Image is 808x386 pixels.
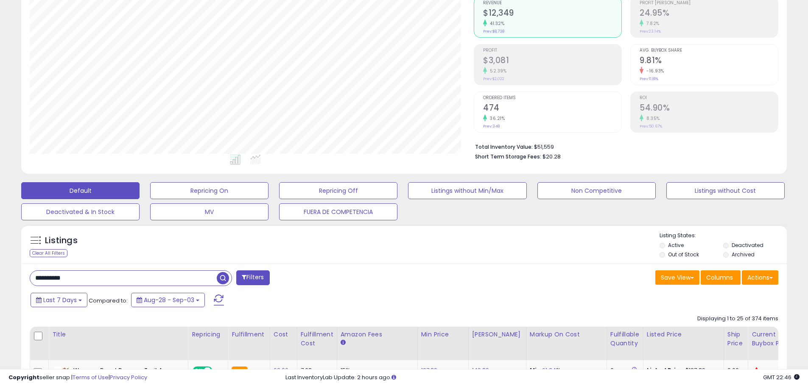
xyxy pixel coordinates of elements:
[483,56,621,67] h2: $3,081
[483,8,621,19] h2: $12,349
[21,203,140,220] button: Deactivated & In Stock
[483,103,621,114] h2: 474
[487,115,505,122] small: 36.21%
[483,48,621,53] span: Profit
[660,232,787,240] p: Listing States:
[610,330,640,348] div: Fulfillable Quantity
[526,327,607,360] th: The percentage added to the cost of goods (COGS) that forms the calculator for Min & Max prices.
[408,182,526,199] button: Listings without Min/Max
[285,374,800,382] div: Last InventoryLab Update: 2 hours ago.
[274,330,294,339] div: Cost
[640,48,778,53] span: Avg. Buybox Share
[640,103,778,114] h2: 54.90%
[232,330,266,339] div: Fulfillment
[150,203,268,220] button: MV
[542,153,561,161] span: $20.28
[475,153,541,160] b: Short Term Storage Fees:
[668,242,684,249] label: Active
[537,182,656,199] button: Non Competitive
[110,373,147,381] a: Privacy Policy
[8,373,39,381] strong: Copyright
[655,270,699,285] button: Save View
[483,96,621,100] span: Ordered Items
[643,68,664,74] small: -16.93%
[697,315,778,323] div: Displaying 1 to 25 of 374 items
[742,270,778,285] button: Actions
[21,182,140,199] button: Default
[483,76,504,81] small: Prev: $2,022
[763,373,800,381] span: 2025-09-11 22:46 GMT
[421,330,465,339] div: Min Price
[8,374,147,382] div: seller snap | |
[752,330,795,348] div: Current Buybox Price
[279,203,397,220] button: FUERA DE COMPETENCIA
[89,297,128,305] span: Compared to:
[279,182,397,199] button: Repricing Off
[727,330,744,348] div: Ship Price
[341,339,346,347] small: Amazon Fees.
[643,20,660,27] small: 7.82%
[732,242,763,249] label: Deactivated
[530,330,603,339] div: Markup on Cost
[643,115,660,122] small: 8.35%
[150,182,268,199] button: Repricing On
[640,96,778,100] span: ROI
[341,330,414,339] div: Amazon Fees
[475,143,533,150] b: Total Inventory Value:
[640,56,778,67] h2: 9.81%
[483,29,504,34] small: Prev: $8,738
[31,293,87,307] button: Last 7 Days
[640,1,778,6] span: Profit [PERSON_NAME]
[483,124,500,129] small: Prev: 348
[45,235,78,247] h5: Listings
[30,249,67,257] div: Clear All Filters
[668,251,699,258] label: Out of Stock
[666,182,785,199] button: Listings without Cost
[131,293,205,307] button: Aug-28 - Sep-03
[472,330,523,339] div: [PERSON_NAME]
[475,141,772,151] li: $51,559
[701,270,741,285] button: Columns
[706,273,733,282] span: Columns
[192,330,224,339] div: Repricing
[487,68,506,74] small: 52.39%
[144,296,194,304] span: Aug-28 - Sep-03
[483,1,621,6] span: Revenue
[640,76,658,81] small: Prev: 11.81%
[52,330,185,339] div: Title
[647,330,720,339] div: Listed Price
[301,330,333,348] div: Fulfillment Cost
[43,296,77,304] span: Last 7 Days
[640,29,661,34] small: Prev: 23.14%
[487,20,504,27] small: 41.32%
[73,373,109,381] a: Terms of Use
[732,251,755,258] label: Archived
[640,124,662,129] small: Prev: 50.67%
[236,270,269,285] button: Filters
[640,8,778,19] h2: 24.95%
